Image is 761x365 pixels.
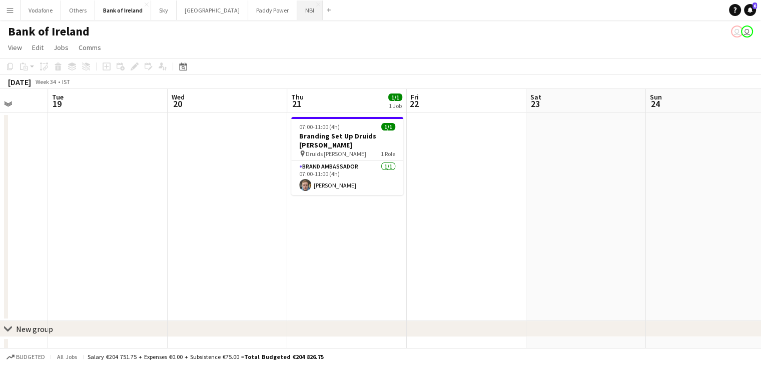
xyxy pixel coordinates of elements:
[731,25,743,37] app-user-avatar: Katie Shovlin
[297,0,323,20] button: NBI
[290,98,304,109] span: 21
[306,150,366,157] span: Druids [PERSON_NAME]
[741,25,753,37] app-user-avatar: Katie Shovlin
[389,102,402,109] div: 1 Job
[244,353,324,360] span: Total Budgeted €204 826.75
[52,92,64,101] span: Tue
[151,0,177,20] button: Sky
[62,78,70,85] div: IST
[75,41,105,54] a: Comms
[79,43,101,52] span: Comms
[299,123,340,130] span: 07:00-11:00 (4h)
[170,98,185,109] span: 20
[4,41,26,54] a: View
[388,93,402,101] span: 1/1
[291,131,403,149] h3: Branding Set Up Druids [PERSON_NAME]
[54,43,69,52] span: Jobs
[172,92,185,101] span: Wed
[530,92,541,101] span: Sat
[88,353,324,360] div: Salary €204 751.75 + Expenses €0.00 + Subsistence €75.00 =
[650,92,662,101] span: Sun
[61,0,95,20] button: Others
[32,43,44,52] span: Edit
[381,150,395,157] span: 1 Role
[411,92,419,101] span: Fri
[33,78,58,85] span: Week 34
[55,353,79,360] span: All jobs
[248,0,297,20] button: Paddy Power
[95,0,151,20] button: Bank of Ireland
[8,24,90,39] h1: Bank of Ireland
[5,351,47,362] button: Budgeted
[744,4,756,16] a: 6
[8,77,31,87] div: [DATE]
[381,123,395,130] span: 1/1
[409,98,419,109] span: 22
[529,98,541,109] span: 23
[16,353,45,360] span: Budgeted
[50,41,73,54] a: Jobs
[177,0,248,20] button: [GEOGRAPHIC_DATA]
[291,92,304,101] span: Thu
[21,0,61,20] button: Vodafone
[51,98,64,109] span: 19
[648,98,662,109] span: 24
[16,324,53,334] div: New group
[8,43,22,52] span: View
[28,41,48,54] a: Edit
[752,2,757,9] span: 6
[291,117,403,195] app-job-card: 07:00-11:00 (4h)1/1Branding Set Up Druids [PERSON_NAME] Druids [PERSON_NAME]1 RoleBrand Ambassado...
[291,161,403,195] app-card-role: Brand Ambassador1/107:00-11:00 (4h)[PERSON_NAME]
